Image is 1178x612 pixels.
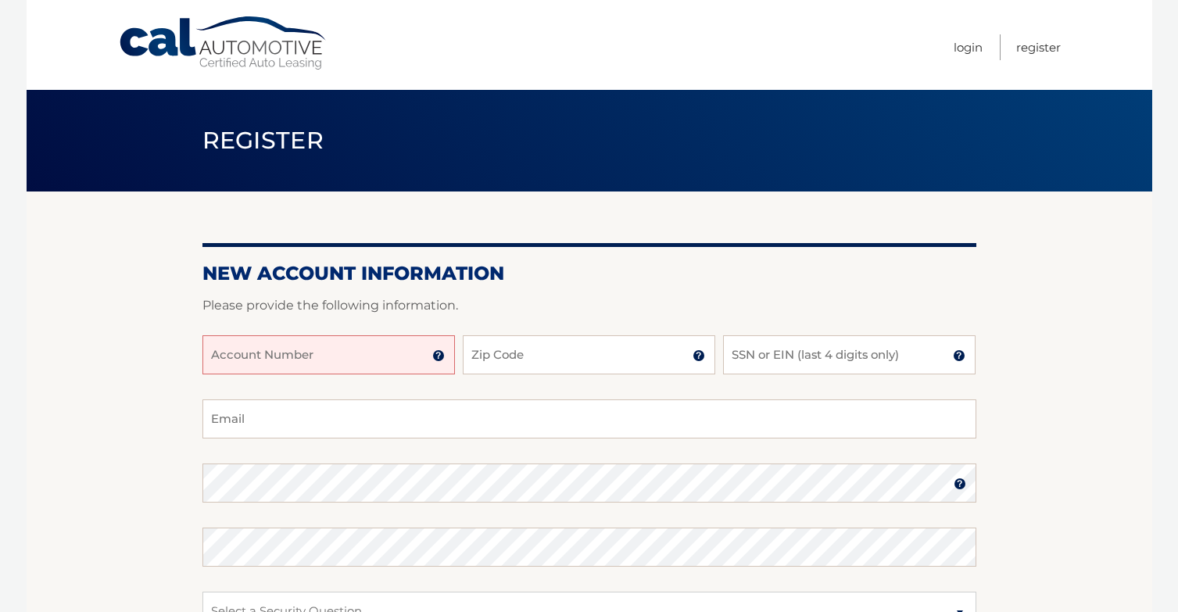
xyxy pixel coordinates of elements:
[202,295,976,317] p: Please provide the following information.
[723,335,976,374] input: SSN or EIN (last 4 digits only)
[954,478,966,490] img: tooltip.svg
[202,126,324,155] span: Register
[953,349,965,362] img: tooltip.svg
[1016,34,1061,60] a: Register
[202,262,976,285] h2: New Account Information
[954,34,983,60] a: Login
[202,399,976,438] input: Email
[463,335,715,374] input: Zip Code
[118,16,329,71] a: Cal Automotive
[202,335,455,374] input: Account Number
[432,349,445,362] img: tooltip.svg
[693,349,705,362] img: tooltip.svg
